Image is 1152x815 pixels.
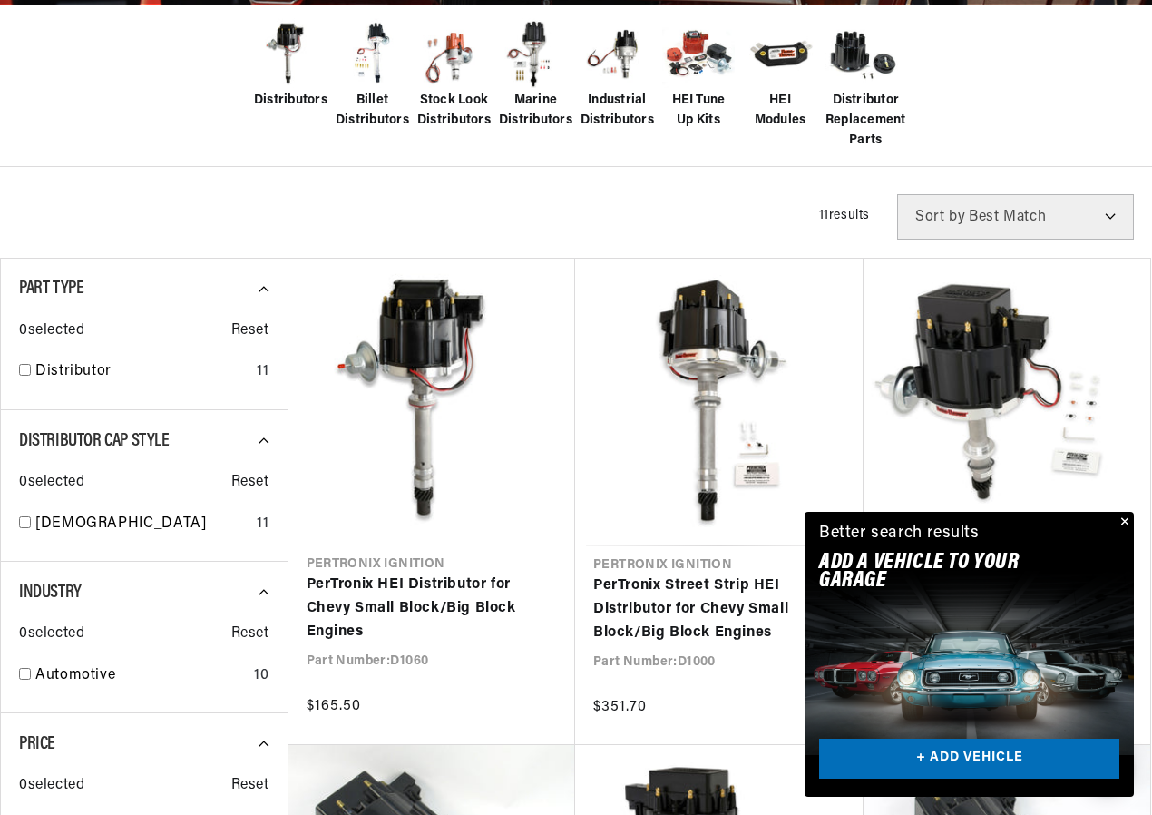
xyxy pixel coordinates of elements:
[19,319,84,343] span: 0 selected
[336,18,408,132] a: Billet Distributors Billet Distributors
[231,774,269,798] span: Reset
[417,91,491,132] span: Stock Look Distributors
[35,513,249,536] a: [DEMOGRAPHIC_DATA]
[825,91,906,152] span: Distributor Replacement Parts
[825,18,898,91] img: Distributor Replacement Parts
[1112,512,1134,534] button: Close
[35,360,249,384] a: Distributor
[254,18,327,91] img: Distributors
[336,91,409,132] span: Billet Distributors
[662,18,735,91] img: HEI Tune Up Kits
[231,471,269,495] span: Reset
[499,18,571,132] a: Marine Distributors Marine Distributors
[581,91,654,132] span: Industrial Distributors
[19,774,84,798] span: 0 selected
[257,513,268,536] div: 11
[417,18,490,91] img: Stock Look Distributors
[307,574,558,643] a: PerTronix HEI Distributor for Chevy Small Block/Big Block Engines
[254,18,327,111] a: Distributors Distributors
[825,18,898,152] a: Distributor Replacement Parts Distributor Replacement Parts
[254,91,327,111] span: Distributors
[231,319,269,343] span: Reset
[499,91,572,132] span: Marine Distributors
[662,18,735,132] a: HEI Tune Up Kits HEI Tune Up Kits
[897,194,1134,240] select: Sort by
[581,18,653,132] a: Industrial Distributors Industrial Distributors
[744,18,816,91] img: HEI Modules
[915,210,965,224] span: Sort by
[19,584,82,602] span: Industry
[19,735,55,753] span: Price
[819,521,980,547] div: Better search results
[662,91,735,132] span: HEI Tune Up Kits
[19,471,84,495] span: 0 selected
[819,554,1074,591] h2: Add A VEHICLE to your garage
[744,18,816,132] a: HEI Modules HEI Modules
[593,574,845,644] a: PerTronix Street Strip HEI Distributor for Chevy Small Block/Big Block Engines
[231,623,269,646] span: Reset
[499,18,571,91] img: Marine Distributors
[581,18,653,91] img: Industrial Distributors
[819,209,870,222] span: 11 results
[19,432,170,450] span: Distributor Cap Style
[417,18,490,132] a: Stock Look Distributors Stock Look Distributors
[744,91,816,132] span: HEI Modules
[19,280,83,298] span: Part Type
[254,664,268,688] div: 10
[19,623,84,646] span: 0 selected
[35,664,247,688] a: Automotive
[336,18,408,91] img: Billet Distributors
[819,739,1119,780] a: + ADD VEHICLE
[257,360,268,384] div: 11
